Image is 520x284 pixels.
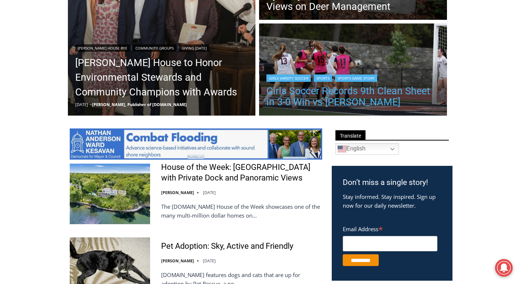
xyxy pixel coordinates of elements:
span: Translate [335,130,366,140]
a: Giving [DATE] [179,44,209,52]
h3: Don’t miss a single story! [343,177,441,189]
div: | | [266,73,440,82]
a: Sports Game Story [335,74,377,82]
a: Sports [314,74,332,82]
p: The [DOMAIN_NAME] House of the Week showcases one of the many multi-million dollar homes on… [161,202,322,220]
a: [PERSON_NAME] [161,190,194,195]
img: House of the Week: Historic Rye Waterfront Estate with Private Dock and Panoramic Views [70,164,150,224]
a: [PERSON_NAME] Read Sanctuary Fall Fest: [DATE] [0,73,110,91]
a: House of the Week: [GEOGRAPHIC_DATA] with Private Dock and Panoramic Views [161,162,322,183]
a: Girls Soccer Records 9th Clean Sheet in 3-0 Win vs [PERSON_NAME] [266,85,440,108]
div: 3 [77,62,80,69]
img: en [338,145,346,153]
a: Read More Girls Soccer Records 9th Clean Sheet in 3-0 Win vs Harrison [259,23,447,117]
div: Face Painting [77,22,105,60]
div: 6 [86,62,89,69]
a: [PERSON_NAME], Publisher of [DOMAIN_NAME] [92,102,187,107]
a: [PERSON_NAME] House to Honor Environmental Stewards and Community Champions with Awards [75,55,248,99]
a: English [335,143,399,155]
div: | | [75,43,248,52]
div: Apply Now <> summer and RHS senior internships available [185,0,347,71]
time: [DATE] [203,190,216,195]
img: (PHOTO: Hannah Jachman scores a header goal on October 7, 2025, with teammates Parker Calhoun (#1... [259,23,447,117]
span: Intern @ [DOMAIN_NAME] [192,73,340,90]
time: [DATE] [203,258,216,263]
a: [PERSON_NAME] House Rye [75,44,130,52]
a: Intern @ [DOMAIN_NAME] [177,71,356,91]
time: [DATE] [75,102,88,107]
a: Pet Adoption: Sky, Active and Friendly [161,241,293,252]
div: / [82,62,84,69]
a: Community Groups [133,44,176,52]
a: [PERSON_NAME] [161,258,194,263]
span: – [90,102,92,107]
h4: [PERSON_NAME] Read Sanctuary Fall Fest: [DATE] [6,74,98,91]
a: Girls Varsity Soccer [266,74,311,82]
label: Email Address [343,222,437,235]
p: Stay informed. Stay inspired. Sign up now for our daily newsletter. [343,192,441,210]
